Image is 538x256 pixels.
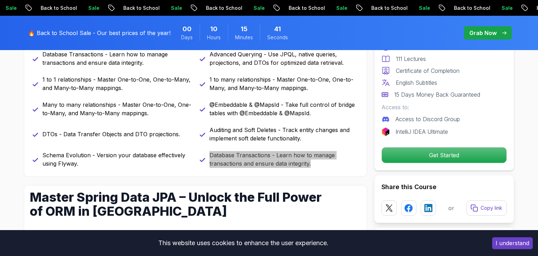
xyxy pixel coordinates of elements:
p: Back to School [30,5,78,12]
p: Grab Now [469,29,497,37]
p: Back to School [278,5,326,12]
p: Sale [408,5,431,12]
p: 15 Days Money Back Guaranteed [394,90,480,99]
p: Database Transactions - Learn how to manage transactions and ensure data integrity. [209,151,358,168]
p: Access to: [381,103,507,111]
span: Minutes [235,34,253,41]
p: Schema Evolution - Version your database effectively using Flyway. [42,151,191,168]
p: Sale [326,5,348,12]
button: Copy link [466,200,507,216]
p: 111 Lectures [396,55,426,63]
p: Access to Discord Group [395,115,460,123]
p: Sale [160,5,183,12]
p: Auditing and Soft Deletes - Track entity changes and implement soft delete functionality. [209,126,358,143]
p: Copy link [481,205,502,212]
span: 15 Minutes [241,24,248,34]
span: Hours [207,34,221,41]
button: Get Started [381,147,507,163]
h2: Share this Course [381,182,507,192]
p: Back to School [195,5,243,12]
p: Many to many relationships - Master One-to-One, One-to-Many, and Many-to-Many mappings. [42,101,191,117]
span: 10 Hours [210,24,218,34]
p: 🔥 Back to School Sale - Our best prices of the year! [28,29,171,37]
span: 41 Seconds [274,24,281,34]
p: Back to School [361,5,408,12]
div: This website uses cookies to enhance the user experience. [5,235,482,251]
p: Advanced Querying - Use JPQL, native queries, projections, and DTOs for optimized data retrieval. [209,50,358,67]
span: Seconds [267,34,288,41]
p: IntelliJ IDEA Ultimate [395,127,448,136]
p: DTOs - Data Transfer Objects and DTO projections. [42,130,180,138]
p: Database Transactions - Learn how to manage transactions and ensure data integrity. [42,50,191,67]
p: 1 to many relationships - Master One-to-One, One-to-Many, and Many-to-Many mappings. [209,75,358,92]
p: Back to School [443,5,491,12]
p: 1 to 1 relationships - Master One-to-One, One-to-Many, and Many-to-Many mappings. [42,75,191,92]
p: Sale [243,5,265,12]
p: English Subtitles [396,78,437,87]
p: Back to School [113,5,160,12]
p: Get Started [382,147,506,163]
span: 0 Days [182,24,192,34]
p: Sale [491,5,513,12]
p: Certificate of Completion [396,67,460,75]
span: Days [181,34,193,41]
img: jetbrains logo [381,127,390,136]
p: Sale [78,5,100,12]
p: or [448,204,454,212]
p: @Embeddable & @MapsId - Take full control of bridge tables with @Embeddable & @MapsId. [209,101,358,117]
button: Accept cookies [492,237,533,249]
h1: Master Spring Data JPA – Unlock the Full Power of ORM in [GEOGRAPHIC_DATA] [30,190,328,218]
